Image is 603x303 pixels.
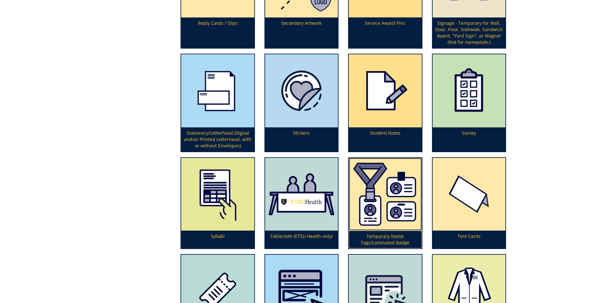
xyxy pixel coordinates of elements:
a: Survey [433,54,505,151]
a: Syllabi [181,158,254,248]
img: letterhead-5949259c4d0423.28022678.png [181,54,254,127]
p: Stickers [265,127,338,151]
p: Survey [433,127,505,151]
a: Tent Cards [433,158,505,248]
p: Temporary Name Tags/Laminated Badge [349,231,421,248]
p: Tent Cards [433,231,505,248]
img: handouts-syllabi-5a8adde18eab49.80887865.png [349,54,421,127]
p: Student Notes [349,127,421,151]
img: tent-cards-59494cb190bfa6.98199128.png [433,158,505,231]
p: Syllabi [181,231,254,248]
img: badges%20and%20temporary%20name%20tags-663cda1b18b768.63062597.png [349,158,421,231]
p: Secondary Artwork [265,17,338,48]
img: handouts-syllabi-5a8addbf0cec46.21078663.png [181,158,254,231]
a: Stickers [265,54,338,151]
a: Tablecloth (ETSU Health only) [265,158,338,248]
img: survey-5a663e616090e9.10927894.png [433,54,505,127]
p: Signage - Temporary for Wall, Door, Floor, Sidewalk, Sandwich Board, "Yard Sign", or Magnet (Not ... [433,17,505,48]
p: Service Award Pins [349,17,421,48]
p: Stationery/Letterhead (Digital and/or Printed Letterhead, with or without Envelopes) [181,127,254,151]
img: certificateseal-604bc8dddce728.49481014.png [265,54,338,127]
a: Temporary Name Tags/Laminated Badge [349,158,421,248]
a: Student Notes [349,54,421,151]
img: tablecloth-63ce89ec045952.52600954.png [265,158,338,231]
p: Reply Cards / Slips [181,17,254,48]
a: Stationery/Letterhead (Digital and/or Printed Letterhead, with or without Envelopes) [181,54,254,151]
p: Tablecloth (ETSU Health only) [265,231,338,248]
